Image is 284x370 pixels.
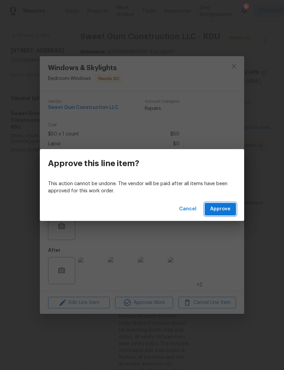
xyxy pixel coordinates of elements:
[210,205,231,213] span: Approve
[205,203,236,215] button: Approve
[179,205,196,213] span: Cancel
[176,203,199,215] button: Cancel
[48,159,139,168] h3: Approve this line item?
[48,180,236,195] p: This action cannot be undone. The vendor will be paid after all items have been approved for this...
